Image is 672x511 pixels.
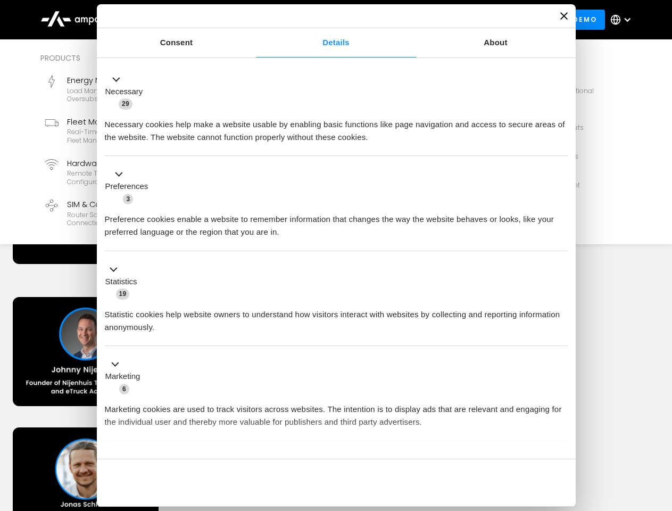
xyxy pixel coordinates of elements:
[67,211,206,227] div: Router Solutions, SIM Cards, Secure Data Connection
[40,153,211,191] a: Hardware DiagnosticsRemote troubleshooting, charger logs, configurations, diagnostic files
[67,75,206,86] div: Energy Management
[105,205,568,238] div: Preference cookies enable a website to remember information that changes the way the website beha...
[256,28,416,57] a: Details
[560,12,568,20] button: Close banner
[97,28,256,57] a: Consent
[416,28,576,57] a: About
[105,168,155,205] button: Preferences (3)
[105,73,150,110] button: Necessary (29)
[105,453,192,466] button: Unclassified (3)
[105,263,144,300] button: Statistics (19)
[176,455,186,465] span: 3
[105,86,143,98] label: Necessary
[105,300,568,334] div: Statistic cookies help website owners to understand how visitors interact with websites by collec...
[67,199,206,210] div: SIM & Connectivity
[116,289,130,299] span: 19
[105,180,148,193] label: Preferences
[105,110,568,144] div: Necessary cookies help make a website usable by enabling basic functions like page navigation and...
[67,158,206,169] div: Hardware Diagnostics
[119,384,129,394] span: 6
[67,128,206,144] div: Real-time GPS, SoC, efficiency monitoring, fleet management
[67,87,206,103] div: Load management, cost optimization, oversubscription
[105,276,137,288] label: Statistics
[105,395,568,428] div: Marketing cookies are used to track visitors across websites. The intention is to display ads tha...
[105,358,147,395] button: Marketing (6)
[105,370,140,383] label: Marketing
[40,112,211,149] a: Fleet ManagementReal-time GPS, SoC, efficiency monitoring, fleet management
[40,70,211,108] a: Energy ManagementLoad management, cost optimization, oversubscription
[119,98,132,109] span: 29
[67,169,206,186] div: Remote troubleshooting, charger logs, configurations, diagnostic files
[123,194,133,204] span: 3
[40,194,211,232] a: SIM & ConnectivityRouter Solutions, SIM Cards, Secure Data Connection
[67,116,206,128] div: Fleet Management
[40,52,385,64] div: Products
[414,467,567,498] button: Okay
